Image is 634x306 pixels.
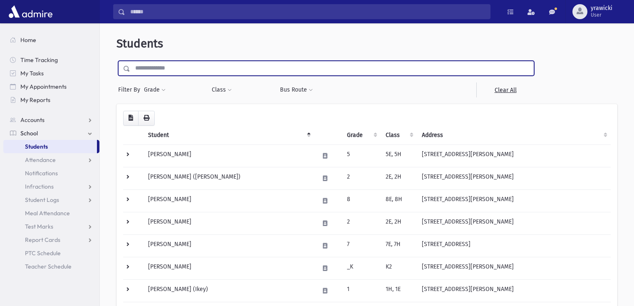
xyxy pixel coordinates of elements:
[3,113,99,127] a: Accounts
[20,56,58,64] span: Time Tracking
[417,126,611,145] th: Address: activate to sort column ascending
[342,234,381,257] td: 7
[591,5,612,12] span: yrawicki
[143,189,314,212] td: [PERSON_NAME]
[143,257,314,279] td: [PERSON_NAME]
[118,85,144,94] span: Filter By
[138,111,155,126] button: Print
[143,234,314,257] td: [PERSON_NAME]
[25,236,60,244] span: Report Cards
[381,126,417,145] th: Class: activate to sort column ascending
[116,37,163,50] span: Students
[25,143,48,150] span: Students
[381,144,417,167] td: 5E, 5H
[3,127,99,140] a: School
[417,144,611,167] td: [STREET_ADDRESS][PERSON_NAME]
[25,183,54,190] span: Infractions
[3,153,99,167] a: Attendance
[342,279,381,302] td: 1
[342,144,381,167] td: 5
[381,234,417,257] td: 7E, 7H
[25,263,72,270] span: Teacher Schedule
[476,82,534,97] a: Clear All
[381,212,417,234] td: 2E, 2H
[417,189,611,212] td: [STREET_ADDRESS][PERSON_NAME]
[25,156,56,164] span: Attendance
[143,279,314,302] td: [PERSON_NAME] (Ikey)
[20,116,45,124] span: Accounts
[3,260,99,273] a: Teacher Schedule
[3,233,99,246] a: Report Cards
[25,209,70,217] span: Meal Attendance
[7,3,54,20] img: AdmirePro
[417,234,611,257] td: [STREET_ADDRESS]
[342,189,381,212] td: 8
[143,167,314,189] td: [PERSON_NAME] ([PERSON_NAME])
[125,4,490,19] input: Search
[143,212,314,234] td: [PERSON_NAME]
[3,246,99,260] a: PTC Schedule
[3,140,97,153] a: Students
[25,196,59,204] span: Student Logs
[342,167,381,189] td: 2
[20,70,44,77] span: My Tasks
[3,180,99,193] a: Infractions
[20,129,38,137] span: School
[417,212,611,234] td: [STREET_ADDRESS][PERSON_NAME]
[3,93,99,107] a: My Reports
[381,257,417,279] td: K2
[417,167,611,189] td: [STREET_ADDRESS][PERSON_NAME]
[3,206,99,220] a: Meal Attendance
[417,279,611,302] td: [STREET_ADDRESS][PERSON_NAME]
[25,249,61,257] span: PTC Schedule
[342,126,381,145] th: Grade: activate to sort column ascending
[381,189,417,212] td: 8E, 8H
[144,82,166,97] button: Grade
[123,111,139,126] button: CSV
[3,33,99,47] a: Home
[342,212,381,234] td: 2
[342,257,381,279] td: _K
[3,193,99,206] a: Student Logs
[417,257,611,279] td: [STREET_ADDRESS][PERSON_NAME]
[143,144,314,167] td: [PERSON_NAME]
[381,279,417,302] td: 1H, 1E
[3,53,99,67] a: Time Tracking
[211,82,232,97] button: Class
[591,12,612,18] span: User
[143,126,314,145] th: Student: activate to sort column descending
[3,80,99,93] a: My Appointments
[3,167,99,180] a: Notifications
[280,82,313,97] button: Bus Route
[25,169,58,177] span: Notifications
[3,220,99,233] a: Test Marks
[20,36,36,44] span: Home
[3,67,99,80] a: My Tasks
[25,223,53,230] span: Test Marks
[381,167,417,189] td: 2E, 2H
[20,83,67,90] span: My Appointments
[20,96,50,104] span: My Reports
